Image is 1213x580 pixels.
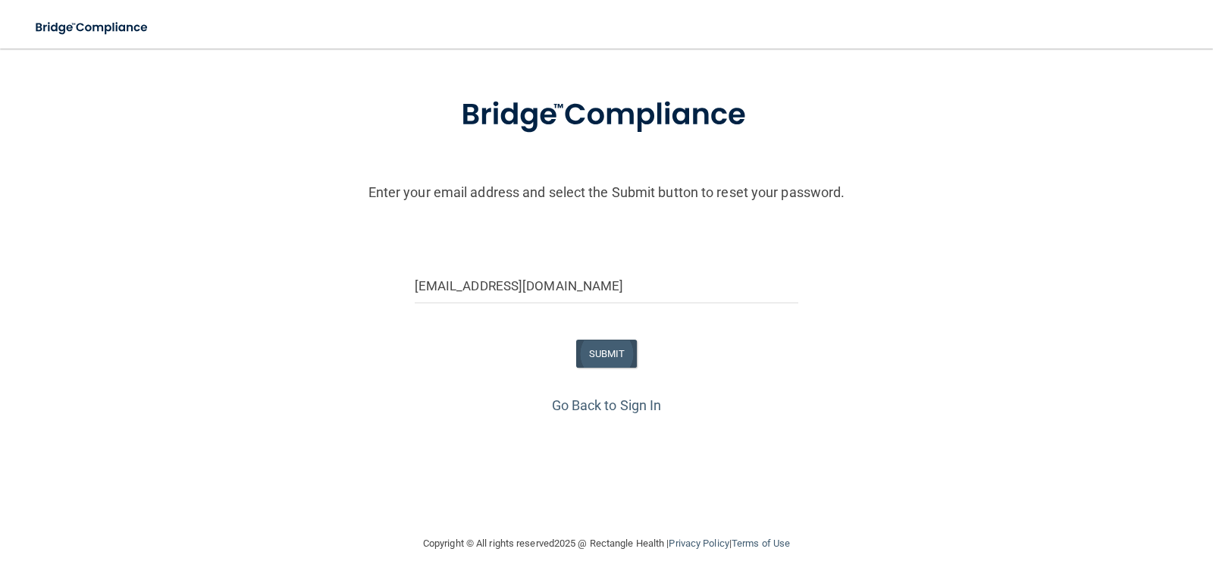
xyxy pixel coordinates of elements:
a: Privacy Policy [669,538,729,549]
input: Email [415,269,799,303]
img: bridge_compliance_login_screen.278c3ca4.svg [430,76,783,155]
a: Go Back to Sign In [552,397,662,413]
img: bridge_compliance_login_screen.278c3ca4.svg [23,12,162,43]
div: Copyright © All rights reserved 2025 @ Rectangle Health | | [330,519,883,568]
a: Terms of Use [732,538,790,549]
button: SUBMIT [576,340,638,368]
